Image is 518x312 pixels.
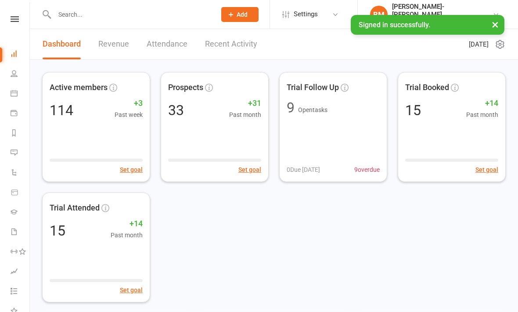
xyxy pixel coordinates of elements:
[50,224,65,238] div: 15
[115,97,143,110] span: +3
[405,103,421,117] div: 15
[287,165,320,174] span: 0 Due [DATE]
[405,81,449,94] span: Trial Booked
[168,103,184,117] div: 33
[98,29,129,59] a: Revenue
[43,29,81,59] a: Dashboard
[52,8,210,21] input: Search...
[11,262,30,282] a: Assessments
[111,230,143,240] span: Past month
[50,81,108,94] span: Active members
[50,103,73,117] div: 114
[229,110,261,120] span: Past month
[466,97,498,110] span: +14
[370,6,388,23] div: BM
[168,81,203,94] span: Prospects
[11,45,30,65] a: Dashboard
[237,11,248,18] span: Add
[120,165,143,174] button: Set goal
[294,4,318,24] span: Settings
[475,165,498,174] button: Set goal
[221,7,259,22] button: Add
[469,39,489,50] span: [DATE]
[11,104,30,124] a: Payments
[50,202,100,214] span: Trial Attended
[238,165,261,174] button: Set goal
[359,21,430,29] span: Signed in successfully.
[115,110,143,120] span: Past week
[120,285,143,295] button: Set goal
[11,65,30,84] a: People
[298,106,327,113] span: Open tasks
[205,29,257,59] a: Recent Activity
[287,101,295,115] div: 9
[392,3,493,18] div: [PERSON_NAME]-[PERSON_NAME]
[354,165,380,174] span: 9 overdue
[111,218,143,230] span: +14
[229,97,261,110] span: +31
[11,124,30,144] a: Reports
[11,84,30,104] a: Calendar
[487,15,503,34] button: ×
[466,110,498,120] span: Past month
[11,183,30,203] a: Product Sales
[287,81,339,94] span: Trial Follow Up
[147,29,187,59] a: Attendance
